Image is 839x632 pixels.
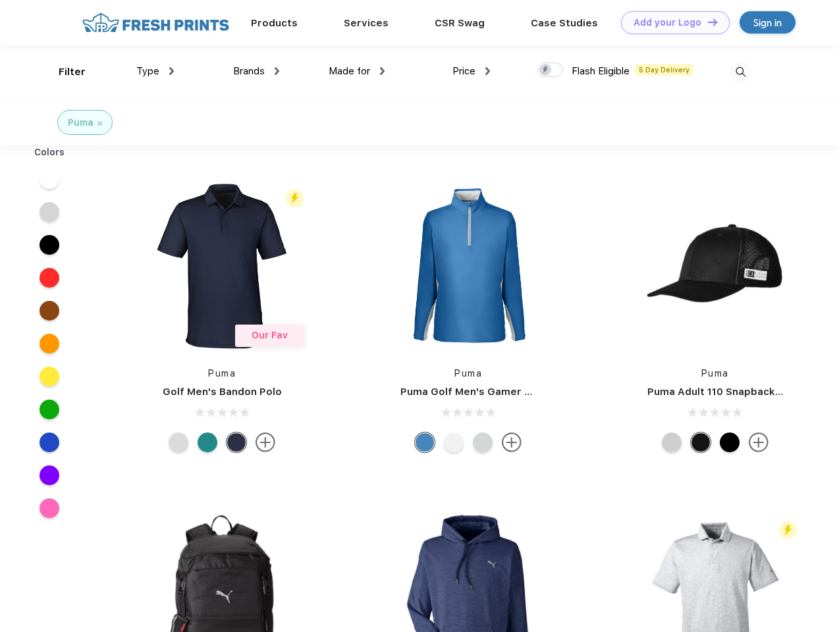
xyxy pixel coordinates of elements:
a: Products [251,17,298,29]
img: more.svg [256,433,275,452]
div: High Rise [169,433,188,452]
a: Sign in [740,11,796,34]
div: Navy Blazer [227,433,246,452]
span: Type [136,65,159,77]
div: Pma Blk Pma Blk [720,433,740,452]
img: func=resize&h=266 [628,178,803,354]
div: Green Lagoon [198,433,217,452]
img: more.svg [502,433,522,452]
span: Price [452,65,475,77]
span: 5 Day Delivery [635,64,693,76]
span: Flash Eligible [572,65,630,77]
img: filter_cancel.svg [97,121,102,126]
span: Made for [329,65,370,77]
img: flash_active_toggle.svg [779,521,797,539]
a: Puma Golf Men's Gamer Golf Quarter-Zip [400,386,609,398]
div: Quarry Brt Whit [662,433,682,452]
div: Colors [24,145,75,159]
div: Sign in [753,15,782,30]
div: Filter [59,65,86,80]
a: Golf Men's Bandon Polo [163,386,282,398]
img: dropdown.png [380,67,385,75]
div: Puma [68,116,94,130]
img: func=resize&h=266 [134,178,310,354]
img: func=resize&h=266 [381,178,556,354]
div: High Rise [473,433,493,452]
img: fo%20logo%202.webp [78,11,233,34]
a: Services [344,17,389,29]
div: Pma Blk with Pma Blk [691,433,711,452]
span: Our Fav [252,330,288,340]
a: Puma [454,368,482,379]
a: CSR Swag [435,17,485,29]
a: Puma [701,368,729,379]
img: desktop_search.svg [730,61,751,83]
img: dropdown.png [485,67,490,75]
a: Puma [208,368,236,379]
div: Bright White [444,433,464,452]
img: DT [708,18,717,26]
img: dropdown.png [275,67,279,75]
div: Bright Cobalt [415,433,435,452]
span: Brands [233,65,265,77]
img: dropdown.png [169,67,174,75]
img: more.svg [749,433,769,452]
img: flash_active_toggle.svg [286,190,304,207]
div: Add your Logo [634,17,701,28]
